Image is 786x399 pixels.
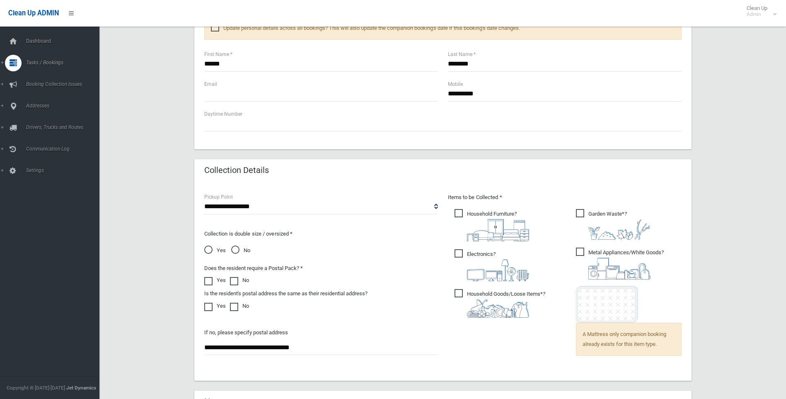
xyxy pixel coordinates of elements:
i: ? [467,291,545,318]
span: Yes [204,246,226,255]
span: Drivers, Trucks and Routes [24,124,106,130]
p: Collection is double size / oversized * [204,229,438,239]
span: Dashboard [24,38,106,44]
span: Communication Log [24,146,106,152]
span: Booking Collection Issues [24,81,106,87]
label: If no, please specify postal address [204,328,288,338]
label: No [230,275,249,285]
i: ? [588,249,664,280]
label: Does the resident require a Postal Pack? * [204,263,303,273]
small: Admin [747,11,767,17]
span: Copyright © [DATE]-[DATE] [7,385,65,391]
label: Yes [204,275,226,285]
i: ? [467,211,529,241]
label: No [230,301,249,311]
span: Clean Up [742,5,776,17]
label: Yes [204,301,226,311]
span: Metal Appliances/White Goods [576,248,664,280]
img: 4fd8a5c772b2c999c83690221e5242e0.png [588,219,651,240]
span: Clean Up ADMIN [8,9,59,17]
span: Settings [24,168,106,173]
span: Addresses [24,103,106,109]
span: Electronics [455,249,529,281]
img: 36c1b0289cb1767239cdd3de9e694f19.png [588,258,651,280]
span: A Mattress only companion booking already exists for this item type. [576,323,682,356]
img: 394712a680b73dbc3d2a6a3a7ffe5a07.png [467,259,529,281]
i: ? [588,211,651,240]
span: No [231,246,250,255]
i: ? [467,251,529,281]
p: Items to be Collected * [448,192,682,202]
span: Household Goods/Loose Items* [455,289,545,318]
img: e7408bece873d2c1783593a074e5cb2f.png [576,286,638,323]
strong: Jet Dynamics [66,385,96,391]
span: Household Furniture [455,209,529,241]
img: b13cc3517677393f34c0a387616ef184.png [467,299,529,318]
span: Tasks / Bookings [24,60,106,66]
span: Garden Waste* [576,209,651,240]
header: Collection Details [194,162,279,178]
img: aa9efdbe659d29b613fca23ba79d85cb.png [467,219,529,241]
label: Is the resident's postal address the same as their residential address? [204,289,368,299]
span: Update personal details across all bookings? This will also update the companion booking's date i... [211,23,520,33]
